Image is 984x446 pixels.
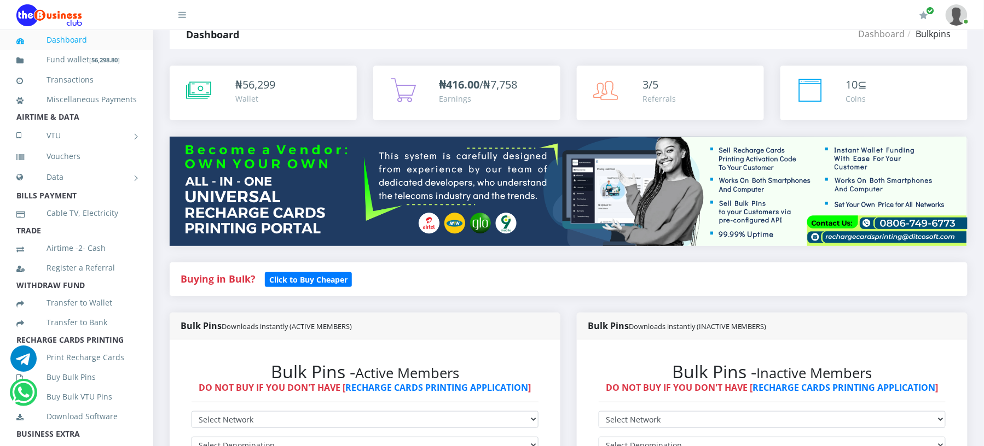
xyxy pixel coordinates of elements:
img: multitenant_rcp.png [170,137,968,246]
a: RECHARGE CARDS PRINTING APPLICATION [346,382,529,394]
a: Buy Bulk Pins [16,365,137,390]
a: Print Recharge Cards [16,345,137,370]
strong: Buying in Bulk? [181,272,255,285]
a: Fund wallet[56,298.80] [16,47,137,73]
b: ₦416.00 [439,77,479,92]
small: Downloads instantly (ACTIVE MEMBERS) [222,321,352,331]
a: Miscellaneous Payments [16,87,137,112]
div: Wallet [235,93,275,104]
strong: DO NOT BUY IF YOU DON'T HAVE [ ] [606,382,939,394]
a: 3/5 Referrals [577,66,764,120]
a: Transfer to Bank [16,310,137,335]
a: Cable TV, Electricity [16,201,137,226]
img: Logo [16,4,82,26]
strong: Bulk Pins [588,320,767,332]
span: 56,299 [242,77,275,92]
div: Coins [846,93,867,104]
a: ₦56,299 Wallet [170,66,357,120]
a: Buy Bulk VTU Pins [16,384,137,409]
div: ₦ [235,77,275,93]
a: ₦416.00/₦7,758 Earnings [373,66,560,120]
strong: DO NOT BUY IF YOU DON'T HAVE [ ] [199,382,531,394]
a: Chat for support [12,388,34,406]
a: VTU [16,122,137,149]
li: Bulkpins [905,27,951,40]
strong: Bulk Pins [181,320,352,332]
span: /₦7,758 [439,77,517,92]
span: 3/5 [643,77,658,92]
b: 56,298.80 [91,56,118,64]
small: Downloads instantly (INACTIVE MEMBERS) [629,321,767,331]
span: 10 [846,77,858,92]
img: User [946,4,968,26]
b: Click to Buy Cheaper [269,274,348,285]
h2: Bulk Pins - [599,361,946,382]
small: Active Members [355,363,459,383]
a: Vouchers [16,144,137,169]
div: ⊆ [846,77,867,93]
strong: Dashboard [186,28,239,41]
small: Inactive Members [757,363,872,383]
a: RECHARGE CARDS PRINTING APPLICATION [753,382,936,394]
a: Data [16,163,137,191]
div: Referrals [643,93,676,104]
div: Earnings [439,93,517,104]
a: Click to Buy Cheaper [265,272,352,285]
a: Transactions [16,67,137,92]
a: Register a Referral [16,255,137,280]
a: Dashboard [859,28,905,40]
a: Download Software [16,404,137,429]
a: Transfer to Wallet [16,290,137,315]
small: [ ] [89,56,120,64]
a: Chat for support [10,354,37,372]
a: Airtime -2- Cash [16,236,137,261]
i: Renew/Upgrade Subscription [920,11,928,20]
h2: Bulk Pins - [192,361,539,382]
a: Dashboard [16,27,137,52]
span: Renew/Upgrade Subscription [927,7,935,15]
